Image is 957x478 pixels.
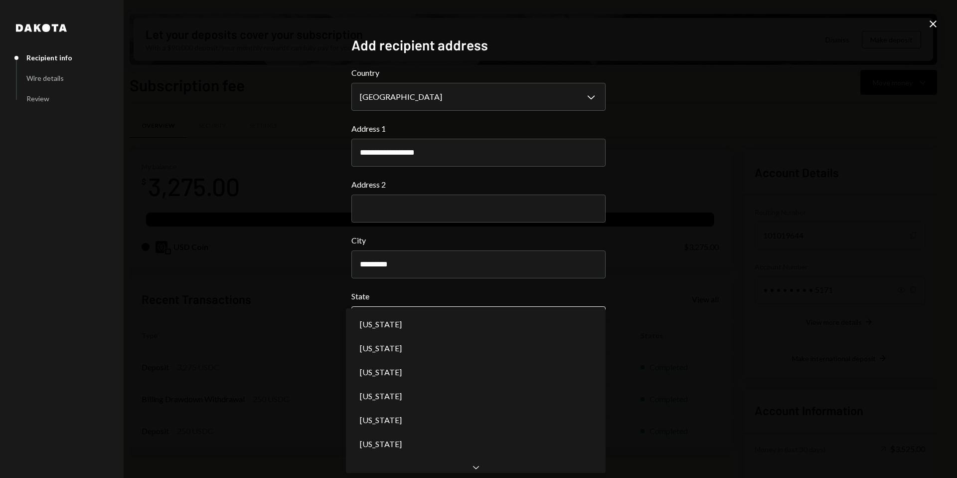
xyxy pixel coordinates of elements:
label: Address 1 [351,123,606,135]
label: State [351,290,606,302]
span: [US_STATE] [360,414,402,426]
span: [US_STATE] [360,390,402,402]
label: Country [351,67,606,79]
div: Recipient info [26,53,72,62]
span: [US_STATE] [360,438,402,450]
label: Address 2 [351,179,606,191]
div: Review [26,94,49,103]
span: [US_STATE] [360,318,402,330]
h2: Add recipient address [351,35,606,55]
span: [US_STATE] [360,342,402,354]
span: [US_STATE] [360,366,402,378]
div: Wire details [26,74,64,82]
button: Country [351,83,606,111]
label: City [351,235,606,246]
button: State [351,306,606,334]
